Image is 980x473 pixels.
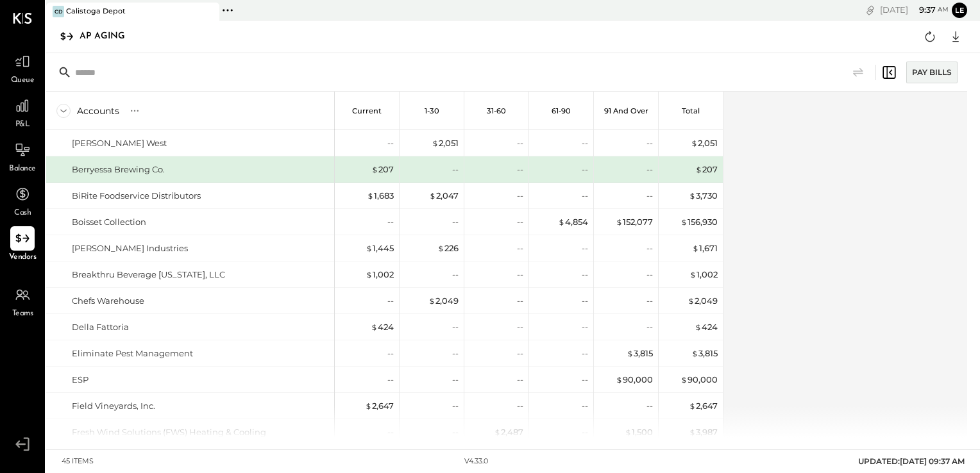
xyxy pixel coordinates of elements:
[437,242,459,254] div: 226
[14,208,31,219] span: Cash
[72,216,146,228] div: Boisset Collection
[366,243,373,253] span: $
[582,137,588,149] div: --
[646,242,653,254] div: --
[429,190,459,202] div: 2,047
[80,26,138,47] div: AP Aging
[452,426,459,438] div: --
[680,374,688,385] span: $
[1,49,44,87] a: Queue
[9,163,36,175] span: Balance
[627,348,634,358] span: $
[366,269,394,281] div: 1,002
[695,322,702,332] span: $
[371,163,394,176] div: 207
[366,242,394,254] div: 1,445
[15,119,30,131] span: P&L
[692,242,718,254] div: 1,671
[938,5,949,14] span: am
[1,94,44,131] a: P&L
[646,137,653,149] div: --
[582,190,588,202] div: --
[387,295,394,307] div: --
[1,226,44,263] a: Vendors
[452,400,459,412] div: --
[646,295,653,307] div: --
[682,106,700,115] p: Total
[952,3,967,18] button: le
[691,138,698,148] span: $
[627,347,653,360] div: 3,815
[517,190,523,202] div: --
[616,217,623,227] span: $
[680,216,718,228] div: 156,930
[1,283,44,320] a: Teams
[689,269,718,281] div: 1,002
[689,401,696,411] span: $
[864,3,877,17] div: copy link
[452,163,459,176] div: --
[452,374,459,386] div: --
[517,374,523,386] div: --
[517,400,523,412] div: --
[432,137,459,149] div: 2,051
[689,269,697,279] span: $
[517,163,523,176] div: --
[428,295,459,307] div: 2,049
[387,137,394,149] div: --
[625,427,632,437] span: $
[9,252,37,263] span: Vendors
[688,295,718,307] div: 2,049
[72,242,188,254] div: [PERSON_NAME] Industries
[1,182,44,219] a: Cash
[691,348,698,358] span: $
[692,243,699,253] span: $
[72,426,266,438] div: Fresh Wind Solutions (FWS) Heating & Cooling
[72,347,193,360] div: Eliminate Pest Management
[72,400,155,412] div: Field Vineyards, Inc.
[517,269,523,281] div: --
[646,190,653,202] div: --
[494,427,501,437] span: $
[582,295,588,307] div: --
[689,427,696,437] span: $
[464,456,488,467] div: v 4.33.0
[62,456,94,467] div: 45 items
[691,137,718,149] div: 2,051
[695,163,718,176] div: 207
[688,295,695,306] span: $
[616,374,653,386] div: 90,000
[582,374,588,386] div: --
[72,269,225,281] div: Breakthru Beverage [US_STATE], LLC
[371,322,378,332] span: $
[452,347,459,360] div: --
[689,400,718,412] div: 2,647
[1,138,44,175] a: Balance
[646,269,653,281] div: --
[452,269,459,281] div: --
[387,426,394,438] div: --
[880,4,949,16] div: [DATE]
[910,4,936,16] span: 9 : 37
[646,400,653,412] div: --
[352,106,382,115] p: Current
[425,106,439,115] p: 1-30
[72,295,144,307] div: Chefs Warehouse
[604,106,648,115] p: 91 and Over
[452,321,459,333] div: --
[367,190,374,201] span: $
[517,295,523,307] div: --
[582,242,588,254] div: --
[625,426,653,438] div: 1,500
[72,137,167,149] div: [PERSON_NAME] West
[53,6,64,17] div: CD
[517,347,523,360] div: --
[428,295,435,306] span: $
[582,163,588,176] div: --
[72,321,129,333] div: Della Fattoria
[517,137,523,149] div: --
[517,216,523,228] div: --
[680,374,718,386] div: 90,000
[452,216,459,228] div: --
[858,456,965,466] span: UPDATED: [DATE] 09:37 AM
